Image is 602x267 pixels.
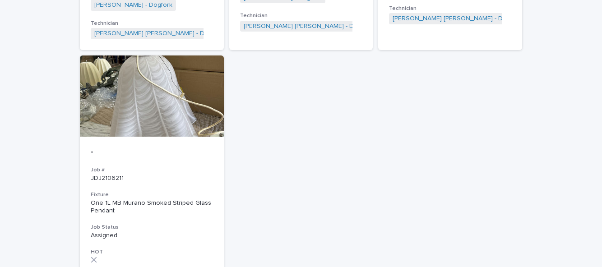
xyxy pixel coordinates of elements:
[389,5,511,12] h3: Technician
[91,20,213,27] h3: Technician
[94,1,172,9] a: [PERSON_NAME] - Dogfork
[393,15,558,23] a: [PERSON_NAME] [PERSON_NAME] - Dogfork - Technician
[91,166,213,174] h3: Job #
[240,12,362,19] h3: Technician
[91,232,213,239] p: Assigned
[91,147,213,157] p: -
[91,191,213,198] h3: Fixture
[91,249,213,256] h3: HOT
[94,30,259,37] a: [PERSON_NAME] [PERSON_NAME] - Dogfork - Technician
[91,175,213,182] p: JDJ2106211
[91,199,213,215] div: One 1L MB Murano Smoked Striped Glass Pendant
[91,224,213,231] h3: Job Status
[244,23,409,30] a: [PERSON_NAME] [PERSON_NAME] - Dogfork - Technician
